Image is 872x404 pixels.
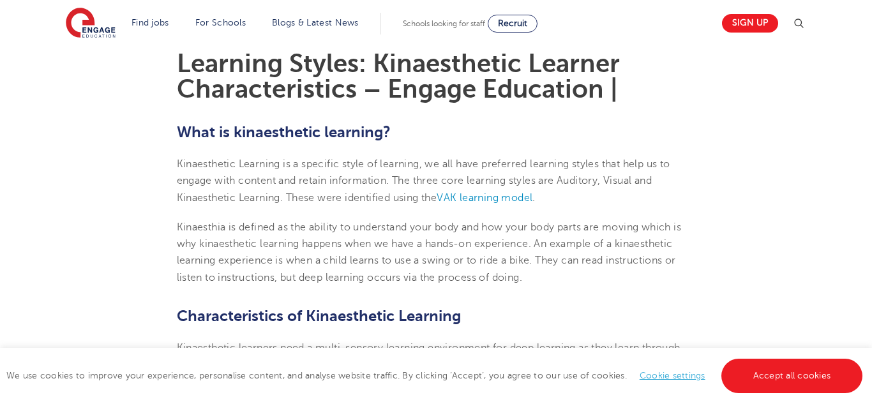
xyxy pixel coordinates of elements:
span: Kinaesthia is defined as the ability to understand your body and how your body parts are moving w... [177,221,682,250]
span: These were identified using the [286,192,437,204]
a: For Schools [195,18,246,27]
h1: Learning Styles: Kinaesthetic Learner Characteristics – Engage Education | [177,51,696,102]
b: Characteristics of Kinaesthetic Learning [177,307,461,325]
img: Engage Education [66,8,116,40]
span: We use cookies to improve your experience, personalise content, and analyse website traffic. By c... [6,371,866,380]
span: Recruit [498,19,527,28]
a: Sign up [722,14,778,33]
a: VAK learning model [437,192,532,204]
a: Find jobs [132,18,169,27]
span: Schools looking for staff [403,19,485,28]
a: Blogs & Latest News [272,18,359,27]
span: inaesthetic learning happens when we have a hands-on experience. An example of a kinaesthetic lea... [177,238,676,283]
span: . [532,192,535,204]
h2: What is kinaesthetic learning? [177,121,696,143]
span: Kinaesthetic Learning is a specific style of learning, we all have preferred learning styles that... [177,158,670,204]
a: Cookie settings [640,371,705,380]
a: Recruit [488,15,537,33]
span: Kinaesthetic learners need a multi-sensory learning environment for deep learning as they learn t... [177,342,686,404]
a: Accept all cookies [721,359,863,393]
